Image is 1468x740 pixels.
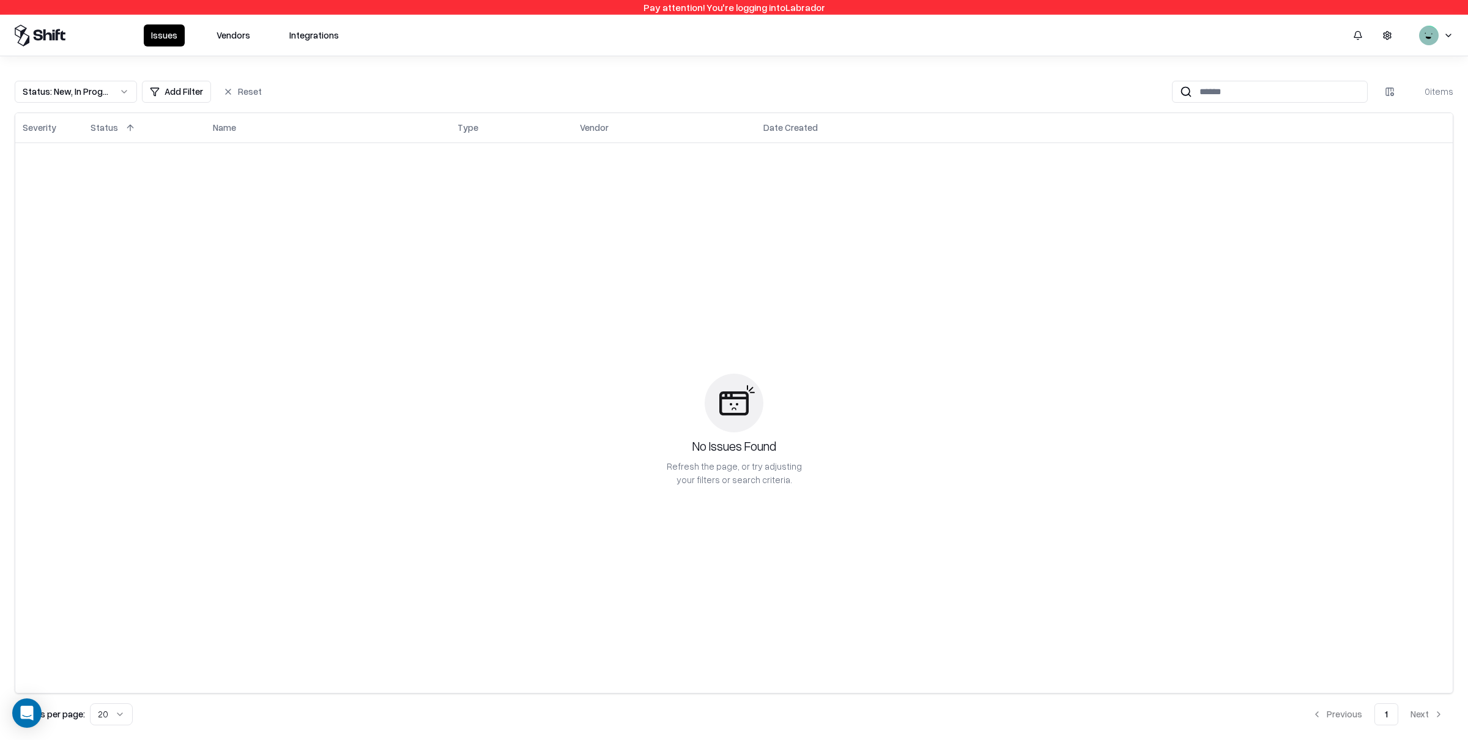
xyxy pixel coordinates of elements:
[763,121,818,134] div: Date Created
[142,81,211,103] button: Add Filter
[458,121,478,134] div: Type
[665,460,803,486] div: Refresh the page, or try adjusting your filters or search criteria.
[15,708,85,720] p: Results per page:
[282,24,346,46] button: Integrations
[692,437,776,455] div: No Issues Found
[144,24,185,46] button: Issues
[209,24,258,46] button: Vendors
[1374,703,1398,725] button: 1
[91,121,118,134] div: Status
[12,698,42,728] div: Open Intercom Messenger
[23,121,56,134] div: Severity
[23,85,109,98] div: Status : New, In Progress
[580,121,609,134] div: Vendor
[1302,703,1453,725] nav: pagination
[213,121,236,134] div: Name
[216,81,269,103] button: Reset
[1404,85,1453,98] div: 0 items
